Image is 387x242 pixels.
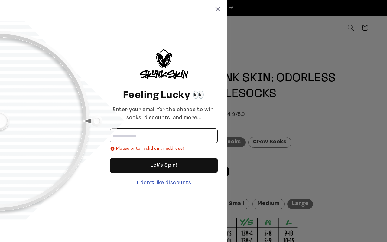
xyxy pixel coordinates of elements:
div: Let's Spin! [110,158,218,173]
header: Feeling Lucky 👀 [110,88,218,103]
img: logo [140,49,188,79]
div: Enter your email for the chance to win socks, discounts, and more... [110,106,218,122]
div: I don't like discounts [110,179,218,187]
input: Email address [110,128,218,143]
span: Please enter valid email address! [116,146,184,152]
div: Let's Spin! [151,158,177,173]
